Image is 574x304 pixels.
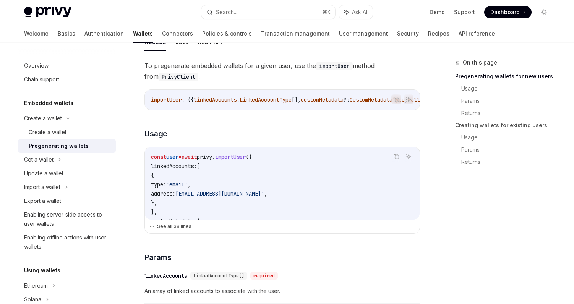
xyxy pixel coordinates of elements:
div: Export a wallet [24,196,61,205]
a: Chain support [18,73,116,86]
span: , [264,190,267,197]
a: Recipes [428,24,449,43]
span: On this page [463,58,497,67]
div: required [250,272,278,280]
a: Basics [58,24,75,43]
a: Authentication [84,24,124,43]
a: Connectors [162,24,193,43]
button: Copy the contents from the code block [391,152,401,162]
span: Usage [144,128,167,139]
span: LinkedAccountType[] [193,273,244,279]
a: Pregenerating wallets [18,139,116,153]
code: PrivyClient [159,73,198,81]
div: Solana [24,295,41,304]
span: [EMAIL_ADDRESS][DOMAIN_NAME]' [175,190,264,197]
span: , [188,181,191,188]
a: Usage [461,131,556,144]
a: Dashboard [484,6,532,18]
span: . [212,154,215,160]
span: ?: [344,96,350,103]
span: : ({ [182,96,194,103]
span: CustomMetadataType [350,96,405,103]
span: importUser [151,96,182,103]
span: Params [144,252,171,263]
code: importUser [316,62,353,70]
button: Ask AI [404,152,413,162]
span: Ask AI [352,8,367,16]
span: }, [151,199,157,206]
span: : [237,96,240,103]
a: Security [397,24,419,43]
span: To pregenerate embedded wallets for a given user, use the method from . [144,60,420,82]
a: User management [339,24,388,43]
a: Creating wallets for existing users [455,119,556,131]
button: Toggle dark mode [538,6,550,18]
div: Create a wallet [29,128,66,137]
a: Returns [461,156,556,168]
span: { [151,172,154,179]
a: Transaction management [261,24,330,43]
span: linkedAccounts [194,96,237,103]
button: Search...⌘K [201,5,335,19]
span: LinkedAccountType [240,96,292,103]
span: customMetadata: [151,218,197,225]
div: Chain support [24,75,59,84]
span: user [166,154,178,160]
span: const [151,154,166,160]
a: API reference [459,24,495,43]
a: Create a wallet [18,125,116,139]
div: Ethereum [24,281,48,290]
div: Get a wallet [24,155,54,164]
a: Update a wallet [18,167,116,180]
a: Params [461,144,556,156]
div: Update a wallet [24,169,63,178]
a: Usage [461,82,556,95]
span: ], [151,209,157,215]
span: [], [292,96,301,103]
a: Support [454,8,475,16]
span: await [182,154,197,160]
a: Enabling server-side access to user wallets [18,208,116,231]
button: Ask AI [339,5,373,19]
a: Welcome [24,24,49,43]
span: ({ [246,154,252,160]
img: light logo [24,7,71,18]
span: 'email' [166,181,188,188]
span: ⌘ K [323,9,331,15]
span: address: [151,190,175,197]
span: type: [151,181,166,188]
span: { [197,218,200,225]
div: Overview [24,61,49,70]
span: linkedAccounts: [151,163,197,170]
div: Enabling server-side access to user wallets [24,210,111,228]
button: Ask AI [404,94,413,104]
a: Overview [18,59,116,73]
span: Dashboard [490,8,520,16]
span: importUser [215,154,246,160]
span: [ [197,163,200,170]
a: Returns [461,107,556,119]
div: Enabling offline actions with user wallets [24,233,111,251]
div: linkedAccounts [144,272,187,280]
h5: Embedded wallets [24,99,73,108]
div: Pregenerating wallets [29,141,89,150]
div: Import a wallet [24,183,60,192]
span: customMetadata [301,96,344,103]
div: Create a wallet [24,114,62,123]
h5: Using wallets [24,266,60,275]
span: privy [197,154,212,160]
span: = [178,154,182,160]
button: Copy the contents from the code block [391,94,401,104]
div: Search... [216,8,237,17]
a: Policies & controls [202,24,252,43]
a: Enabling offline actions with user wallets [18,231,116,254]
a: Pregenerating wallets for new users [455,70,556,82]
span: wallets [408,96,429,103]
span: An array of linked accounts to associate with the user. [144,286,420,296]
a: Wallets [133,24,153,43]
a: Export a wallet [18,194,116,208]
button: See all 38 lines [149,221,415,232]
a: Demo [430,8,445,16]
a: Params [461,95,556,107]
